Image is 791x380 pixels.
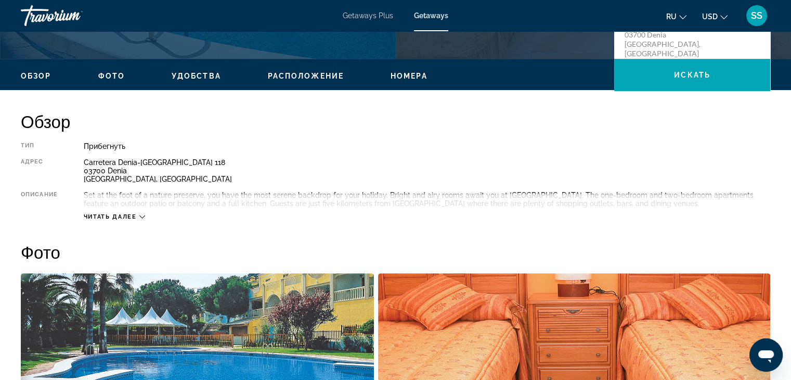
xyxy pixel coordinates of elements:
[21,242,770,262] h2: Фото
[172,72,221,80] span: Удобства
[98,71,125,81] button: Фото
[84,142,770,150] div: Прибегнуть
[84,213,137,220] span: Читать далее
[84,191,770,208] div: Set at the foot of a nature preserve, you have the most serene backdrop for your holiday. Bright ...
[414,11,448,20] a: Getaways
[84,158,770,183] div: Carretera Denia-[GEOGRAPHIC_DATA] 118 03700 Denia [GEOGRAPHIC_DATA], [GEOGRAPHIC_DATA]
[21,111,770,132] h2: Обзор
[743,5,770,27] button: User Menu
[21,191,58,208] div: Описание
[21,71,51,81] button: Обзор
[84,213,145,221] button: Читать далее
[666,12,677,21] span: ru
[751,10,762,21] span: SS
[21,2,125,29] a: Travorium
[21,158,58,183] div: Адрес
[702,9,728,24] button: Change currency
[21,72,51,80] span: Обзор
[614,59,770,91] button: искать
[172,71,221,81] button: Удобства
[749,338,783,372] iframe: Кнопка запуска окна обмена сообщениями
[702,12,718,21] span: USD
[268,71,344,81] button: Расположение
[98,72,125,80] span: Фото
[666,9,686,24] button: Change language
[268,72,344,80] span: Расположение
[391,72,427,80] span: Номера
[21,142,58,150] div: Тип
[391,71,427,81] button: Номера
[343,11,393,20] a: Getaways Plus
[674,71,710,79] span: искать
